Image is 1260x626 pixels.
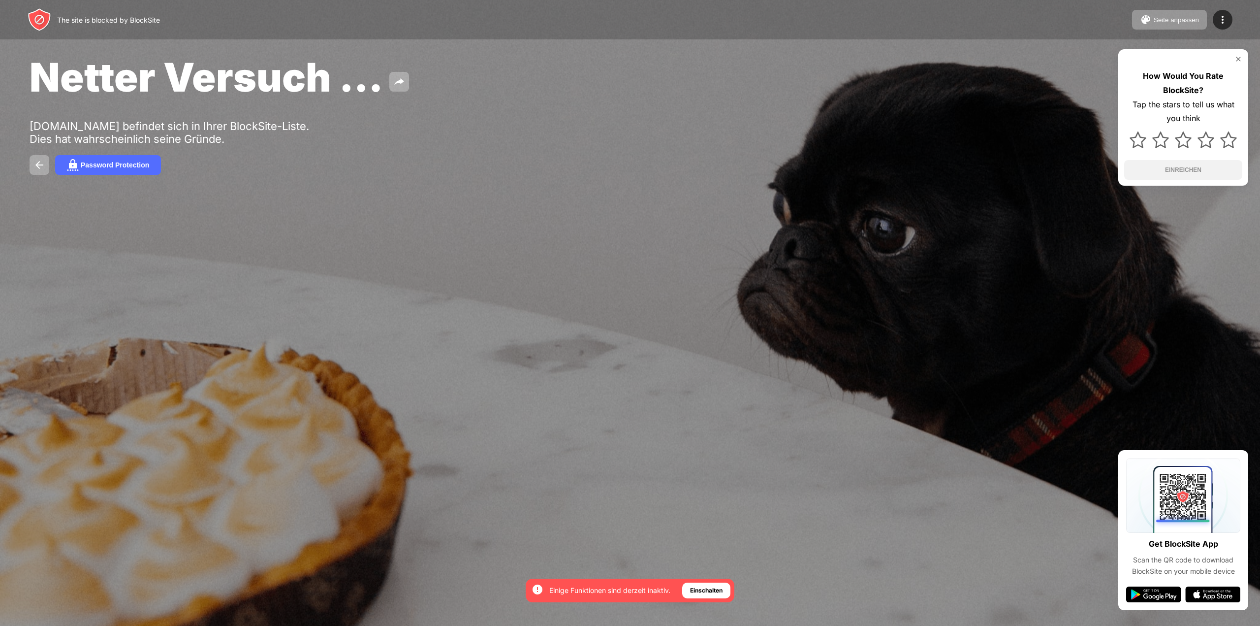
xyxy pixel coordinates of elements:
div: Einschalten [690,586,723,595]
img: star.svg [1152,132,1169,148]
img: star.svg [1197,132,1214,148]
div: The site is blocked by BlockSite [57,16,160,24]
img: header-logo.svg [28,8,51,32]
img: qrcode.svg [1126,458,1240,533]
div: [DOMAIN_NAME] befindet sich in Ihrer BlockSite-Liste. Dies hat wahrscheinlich seine Gründe. [30,120,334,145]
img: password.svg [67,159,79,171]
div: Scan the QR code to download BlockSite on your mobile device [1126,555,1240,577]
div: Get BlockSite App [1149,537,1218,551]
div: How Would You Rate BlockSite? [1124,69,1242,98]
img: google-play.svg [1126,587,1181,602]
img: share.svg [393,76,405,88]
div: Einige Funktionen sind derzeit inaktiv. [549,586,670,595]
button: Seite anpassen [1132,10,1207,30]
img: back.svg [33,159,45,171]
img: error-circle-white.svg [532,584,543,595]
img: star.svg [1130,132,1146,148]
img: star.svg [1220,132,1237,148]
img: star.svg [1175,132,1192,148]
img: pallet.svg [1140,14,1152,26]
img: rate-us-close.svg [1234,55,1242,63]
button: EINREICHEN [1124,160,1242,180]
div: Seite anpassen [1154,16,1199,24]
span: Netter Versuch … [30,53,383,101]
img: app-store.svg [1185,587,1240,602]
div: Password Protection [81,161,149,169]
img: menu-icon.svg [1217,14,1228,26]
button: Password Protection [55,155,161,175]
div: Tap the stars to tell us what you think [1124,98,1242,126]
